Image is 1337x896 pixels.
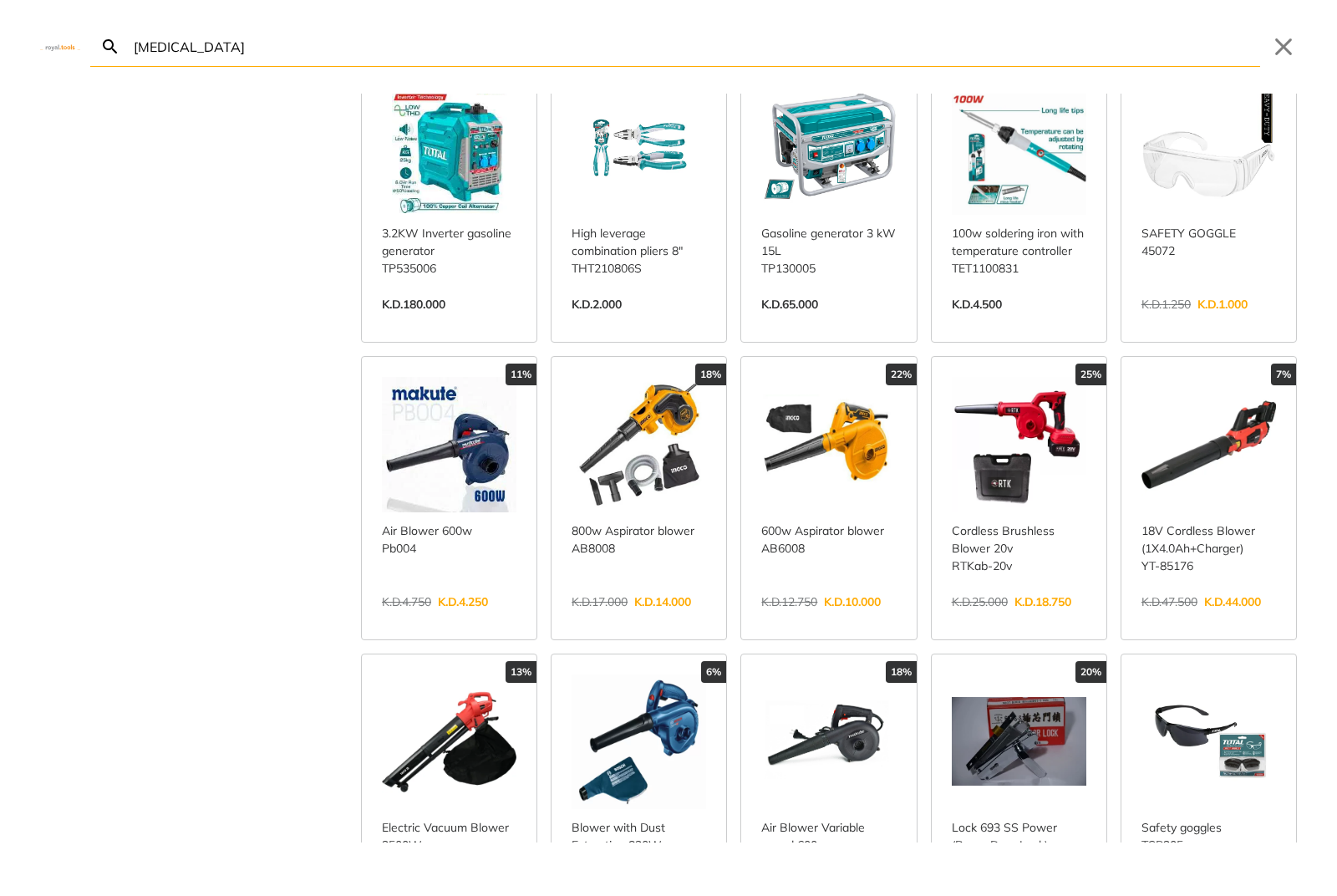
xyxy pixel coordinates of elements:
[701,661,726,683] div: 6%
[100,37,120,57] svg: Search
[886,364,917,385] div: 22%
[130,27,1260,66] input: Search…
[506,364,536,385] div: 11%
[1075,661,1106,683] div: 20%
[1075,364,1106,385] div: 25%
[886,661,917,683] div: 18%
[695,364,726,385] div: 18%
[1270,33,1297,60] button: Close
[1271,364,1296,385] div: 7%
[506,661,536,683] div: 13%
[40,43,80,50] img: Close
